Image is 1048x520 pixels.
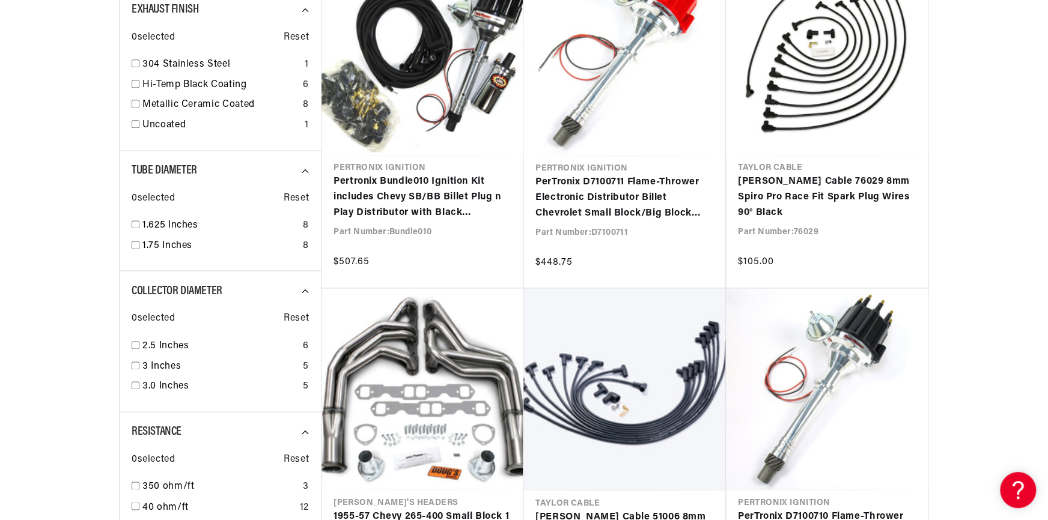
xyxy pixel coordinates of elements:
span: 0 selected [132,30,175,46]
a: Pertronix Bundle010 Ignition Kit includes Chevy SB/BB Billet Plug n Play Distributor with Black [... [334,174,511,220]
a: 350 ohm/ft [142,479,298,495]
a: 2.5 Inches [142,339,298,354]
div: 5 [303,359,309,375]
span: Reset [284,191,309,207]
a: PerTronix D7100711 Flame-Thrower Electronic Distributor Billet Chevrolet Small Block/Big Block wi... [535,175,714,221]
a: 3 Inches [142,359,298,375]
a: 40 ohm/ft [142,500,295,515]
div: 12 [300,500,309,515]
a: 3.0 Inches [142,379,298,395]
div: 3 [303,479,309,495]
span: Resistance [132,426,181,438]
div: 8 [303,238,309,254]
span: 0 selected [132,191,175,207]
span: Exhaust Finish [132,4,198,16]
span: 0 selected [132,452,175,468]
span: Collector Diameter [132,285,222,297]
a: [PERSON_NAME] Cable 76029 8mm Spiro Pro Race Fit Spark Plug Wires 90° Black [738,174,916,220]
a: Hi-Temp Black Coating [142,77,298,93]
div: 1 [305,57,309,73]
div: 5 [303,379,309,395]
a: 1.75 Inches [142,238,298,254]
div: 6 [303,339,309,354]
div: 6 [303,77,309,93]
span: Reset [284,30,309,46]
a: Metallic Ceramic Coated [142,97,298,113]
span: Tube Diameter [132,165,197,177]
a: 304 Stainless Steel [142,57,300,73]
div: 8 [303,97,309,113]
a: Uncoated [142,118,300,133]
span: 0 selected [132,311,175,327]
div: 8 [303,218,309,234]
span: Reset [284,311,309,327]
span: Reset [284,452,309,468]
a: 1.625 Inches [142,218,298,234]
div: 1 [305,118,309,133]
